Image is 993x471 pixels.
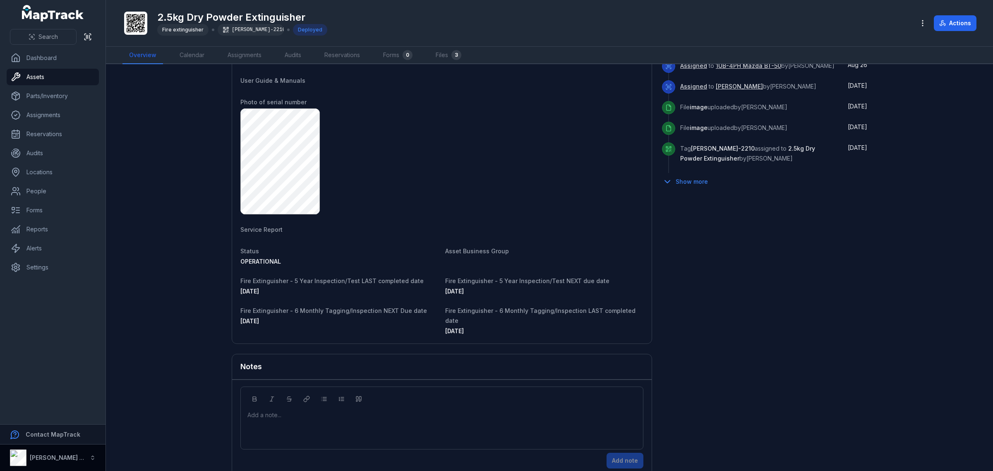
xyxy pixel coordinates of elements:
[690,124,708,131] span: image
[7,145,99,161] a: Audits
[680,62,835,69] span: to by [PERSON_NAME]
[680,62,707,70] a: Assigned
[7,50,99,66] a: Dashboard
[934,15,976,31] button: Actions
[278,47,308,64] a: Audits
[429,47,468,64] a: Files3
[318,47,367,64] a: Reservations
[240,77,305,84] span: User Guide & Manuals
[7,88,99,104] a: Parts/Inventory
[240,258,281,265] span: OPERATIONAL
[445,327,464,334] span: [DATE]
[445,277,609,284] span: Fire Extinguisher - 5 Year Inspection/Test NEXT due date
[716,62,781,70] a: 1UB-4PH Mazda BT-50
[7,126,99,142] a: Reservations
[716,82,763,91] a: [PERSON_NAME]
[403,50,413,60] div: 0
[240,226,283,233] span: Service Report
[848,61,867,68] time: 8/26/2025, 4:45:58 PM
[445,307,636,324] span: Fire Extinguisher - 6 Monthly Tagging/Inspection LAST completed date
[848,103,867,110] span: [DATE]
[691,145,755,152] span: [PERSON_NAME]-2210
[221,47,268,64] a: Assignments
[848,123,867,130] span: [DATE]
[240,288,259,295] span: [DATE]
[240,99,307,106] span: Photo of serial number
[445,288,464,295] span: [DATE]
[26,431,80,438] strong: Contact MapTrack
[445,248,509,255] span: Asset Business Group
[30,454,87,461] strong: [PERSON_NAME] Air
[218,24,284,36] div: [PERSON_NAME]-2210
[157,11,327,24] h1: 2.5kg Dry Powder Extinguisher
[848,82,867,89] span: [DATE]
[240,361,262,372] h3: Notes
[7,69,99,85] a: Assets
[7,164,99,180] a: Locations
[162,26,204,33] span: Fire extinguisher
[122,47,163,64] a: Overview
[240,288,259,295] time: 3/31/2025, 12:00:00 AM
[680,82,707,91] a: Assigned
[240,317,259,324] span: [DATE]
[240,317,259,324] time: 11/1/2025, 12:00:00 AM
[240,307,427,314] span: Fire Extinguisher - 6 Monthly Tagging/Inspection NEXT Due date
[10,29,77,45] button: Search
[848,103,867,110] time: 4/28/2025, 10:34:56 AM
[848,144,867,151] span: [DATE]
[173,47,211,64] a: Calendar
[7,259,99,276] a: Settings
[680,124,787,131] span: File uploaded by [PERSON_NAME]
[377,47,419,64] a: Forms0
[7,202,99,219] a: Forms
[680,103,787,111] span: File uploaded by [PERSON_NAME]
[7,107,99,123] a: Assignments
[38,33,58,41] span: Search
[690,103,708,111] span: image
[293,24,327,36] div: Deployed
[451,50,461,60] div: 3
[848,144,867,151] time: 4/28/2025, 10:34:30 AM
[680,145,815,162] span: Tag assigned to by [PERSON_NAME]
[680,83,816,90] span: to by [PERSON_NAME]
[445,288,464,295] time: 3/31/2028, 12:00:00 AM
[240,248,259,255] span: Status
[680,145,815,162] span: 2.5kg Dry Powder Extinguisher
[848,123,867,130] time: 4/28/2025, 10:34:53 AM
[445,327,464,334] time: 5/1/2025, 12:00:00 AM
[662,173,713,190] button: Show more
[7,183,99,199] a: People
[7,221,99,238] a: Reports
[22,5,84,22] a: MapTrack
[848,61,867,68] span: Aug 26
[848,82,867,89] time: 7/7/2025, 12:55:27 PM
[240,277,424,284] span: Fire Extinguisher - 5 Year Inspection/Test LAST completed date
[7,240,99,257] a: Alerts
